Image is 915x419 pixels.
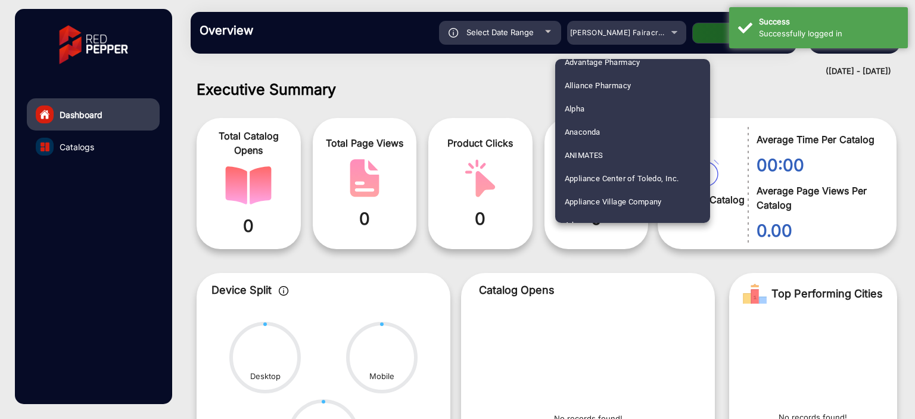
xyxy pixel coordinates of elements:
span: Advantage Pharmacy [565,51,640,74]
span: Appliance Center of Toledo, Inc. [565,167,679,190]
span: Alliance Pharmacy [565,74,631,97]
span: Appliance Village Company [565,190,662,213]
span: Arhaus [565,213,590,237]
span: ANIMATES [565,144,603,167]
div: Successfully logged in [759,28,899,40]
span: Anaconda [565,120,600,144]
span: Alpha [565,97,585,120]
div: Success [759,16,899,28]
